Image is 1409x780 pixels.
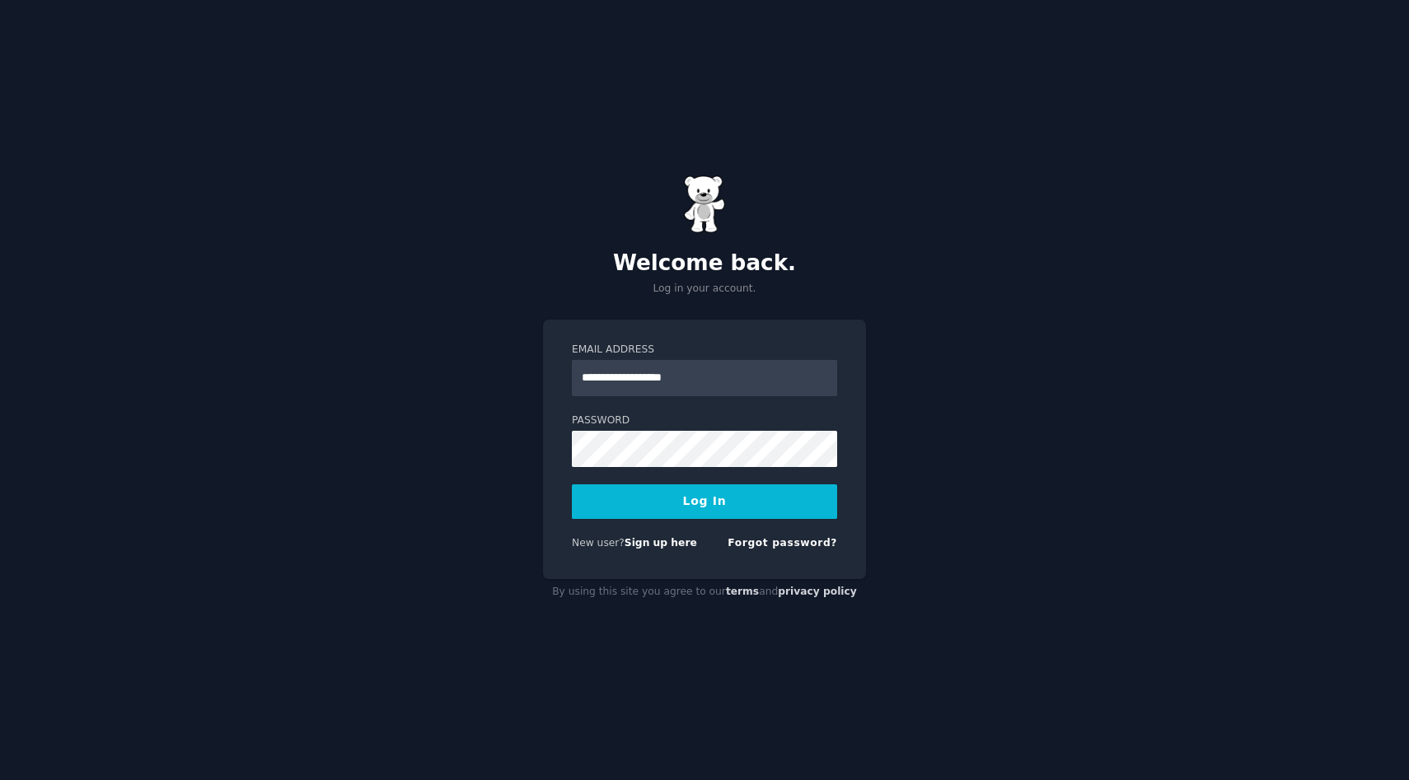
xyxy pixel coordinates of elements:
[543,282,866,297] p: Log in your account.
[572,413,837,428] label: Password
[543,250,866,277] h2: Welcome back.
[726,586,759,597] a: terms
[572,343,837,357] label: Email Address
[543,579,866,605] div: By using this site you agree to our and
[728,537,837,549] a: Forgot password?
[778,586,857,597] a: privacy policy
[625,537,697,549] a: Sign up here
[572,537,625,549] span: New user?
[572,484,837,519] button: Log In
[684,175,725,233] img: Gummy Bear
